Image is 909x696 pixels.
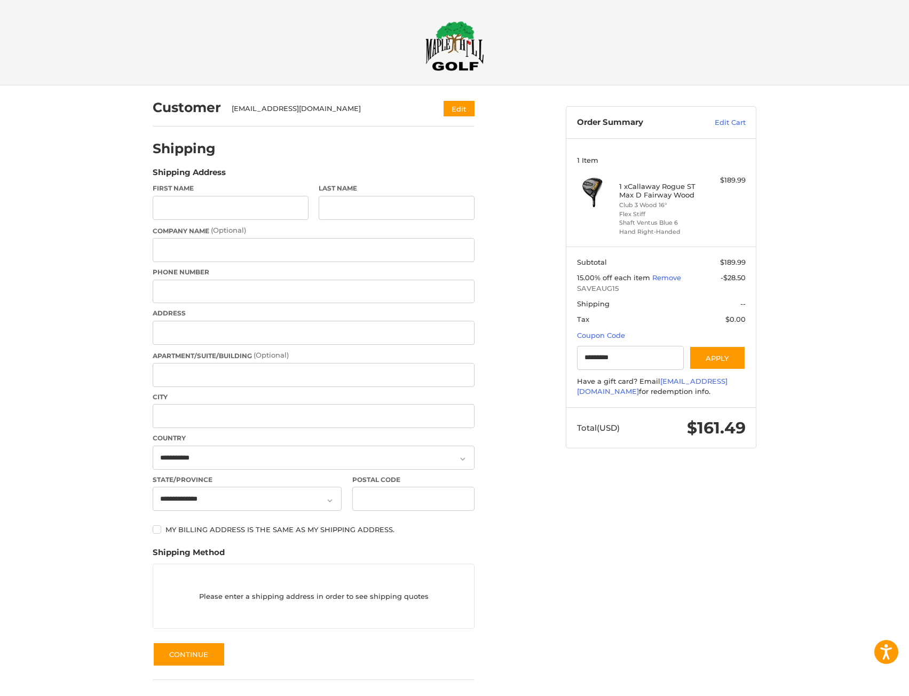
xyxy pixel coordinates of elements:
[319,184,475,193] label: Last Name
[153,167,226,184] legend: Shipping Address
[619,182,701,200] h4: 1 x Callaway Rogue ST Max D Fairway Wood
[153,525,475,534] label: My billing address is the same as my shipping address.
[153,267,475,277] label: Phone Number
[153,642,225,667] button: Continue
[577,346,684,370] input: Gift Certificate or Coupon Code
[577,117,692,128] h3: Order Summary
[577,273,652,282] span: 15.00% off each item
[689,346,746,370] button: Apply
[153,547,225,564] legend: Shipping Method
[619,210,701,219] li: Flex Stiff
[254,351,289,359] small: (Optional)
[704,175,746,186] div: $189.99
[577,258,607,266] span: Subtotal
[153,99,221,116] h2: Customer
[692,117,746,128] a: Edit Cart
[577,331,625,339] a: Coupon Code
[444,101,475,116] button: Edit
[725,315,746,323] span: $0.00
[577,423,620,433] span: Total (USD)
[153,392,475,402] label: City
[425,21,484,71] img: Maple Hill Golf
[153,350,475,361] label: Apartment/Suite/Building
[687,418,746,438] span: $161.49
[352,475,475,485] label: Postal Code
[577,315,589,323] span: Tax
[619,218,701,227] li: Shaft Ventus Blue 6
[652,273,681,282] a: Remove
[619,227,701,236] li: Hand Right-Handed
[153,309,475,318] label: Address
[619,201,701,210] li: Club 3 Wood 16°
[211,226,246,234] small: (Optional)
[153,225,475,236] label: Company Name
[153,184,309,193] label: First Name
[577,299,610,308] span: Shipping
[153,475,342,485] label: State/Province
[740,299,746,308] span: --
[232,104,423,114] div: [EMAIL_ADDRESS][DOMAIN_NAME]
[721,273,746,282] span: -$28.50
[577,283,746,294] span: SAVEAUG15
[577,376,746,397] div: Have a gift card? Email for redemption info.
[153,433,475,443] label: Country
[153,140,216,157] h2: Shipping
[153,586,474,607] p: Please enter a shipping address in order to see shipping quotes
[720,258,746,266] span: $189.99
[577,156,746,164] h3: 1 Item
